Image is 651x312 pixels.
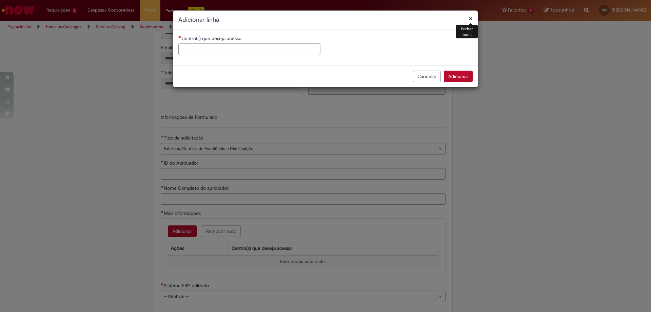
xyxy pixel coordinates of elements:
[444,71,473,82] button: Adicionar
[413,71,441,82] button: Cancelar
[178,36,181,38] span: Necessários
[178,43,320,55] input: Centro(s) que deseja acesso
[469,15,473,22] button: Fechar modal
[178,16,473,24] h2: Adicionar linha
[456,25,478,38] div: Fechar modal
[181,35,243,41] span: Centro(s) que deseja acesso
